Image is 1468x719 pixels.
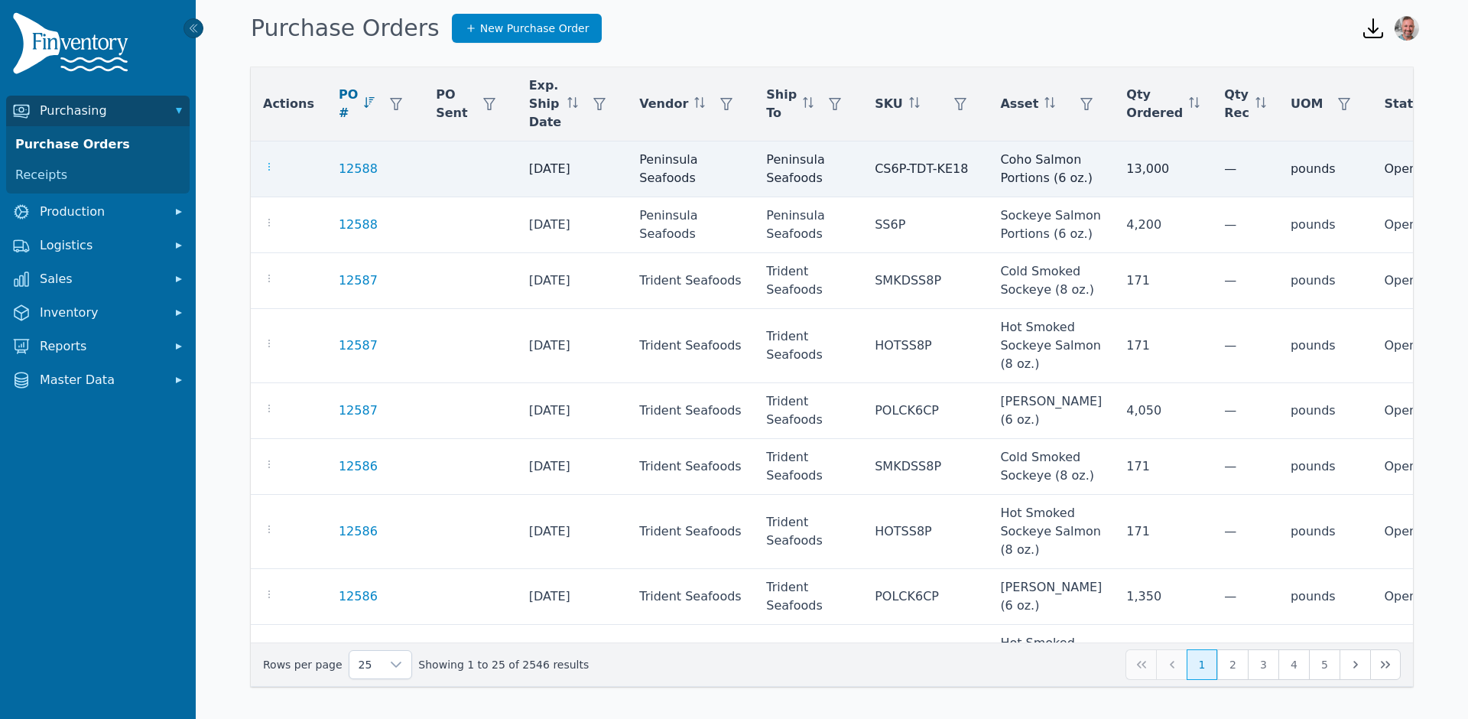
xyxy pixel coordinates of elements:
td: 171 [1114,625,1212,699]
span: Asset [1000,95,1038,113]
span: Production [40,203,162,221]
td: Trident Seafoods [627,495,754,569]
td: 4,200 [1114,197,1212,253]
a: 12586 [339,587,378,606]
span: Ship To [766,86,797,122]
td: [DATE] [517,569,628,625]
img: Bogdan Packo [1395,16,1419,41]
td: [DATE] [517,253,628,309]
span: PO # [339,86,358,122]
a: 12586 [339,457,378,476]
h1: Purchase Orders [251,15,440,42]
span: UOM [1291,95,1323,113]
span: Rows per page [349,651,382,678]
td: — [1212,142,1278,197]
td: pounds [1278,383,1372,439]
span: Reports [40,337,162,356]
span: Qty Rec [1224,86,1249,122]
a: 12588 [339,160,378,178]
td: Trident Seafoods [627,253,754,309]
td: Trident Seafoods [627,439,754,495]
td: 171 [1114,495,1212,569]
span: Purchasing [40,102,162,120]
td: Trident Seafoods [754,569,862,625]
td: [DATE] [517,197,628,253]
td: pounds [1278,439,1372,495]
td: Trident Seafoods [754,495,862,569]
span: Sales [40,270,162,288]
td: Peninsula Seafoods [754,142,862,197]
td: 171 [1114,309,1212,383]
button: Logistics [6,230,190,261]
td: Cold Smoked Sockeye (8 oz.) [988,253,1114,309]
span: SKU [875,95,903,113]
span: Status [1384,95,1429,113]
td: Sockeye Salmon Portions (6 oz.) [988,197,1114,253]
button: Reports [6,331,190,362]
span: Actions [263,95,314,113]
span: Inventory [40,304,162,322]
td: pounds [1278,495,1372,569]
td: Peninsula Seafoods [627,142,754,197]
td: pounds [1278,309,1372,383]
td: pounds [1278,253,1372,309]
a: 12586 [339,522,378,541]
td: Trident Seafoods [627,383,754,439]
td: Cold Smoked Sockeye (8 oz.) [988,439,1114,495]
td: — [1212,383,1278,439]
td: — [1212,197,1278,253]
img: Finventory [12,12,135,80]
td: — [1212,439,1278,495]
td: [DATE] [517,309,628,383]
button: Master Data [6,365,190,395]
button: Page 5 [1309,649,1340,680]
td: Trident Seafoods [754,253,862,309]
a: 12587 [339,402,378,420]
td: Trident Seafoods [627,569,754,625]
td: HOTSS8P [862,625,988,699]
td: — [1212,309,1278,383]
span: Logistics [40,236,162,255]
td: — [1212,569,1278,625]
td: Trident Seafoods [754,383,862,439]
button: Next Page [1340,649,1370,680]
td: 171 [1114,253,1212,309]
a: 12588 [339,216,378,234]
td: SMKDSS8P [862,439,988,495]
td: — [1212,625,1278,699]
button: Inventory [6,298,190,328]
button: Page 3 [1248,649,1278,680]
td: HOTSS8P [862,495,988,569]
button: Last Page [1370,649,1401,680]
span: Showing 1 to 25 of 2546 results [418,657,589,672]
span: Vendor [639,95,688,113]
td: POLCK6CP [862,383,988,439]
td: SMKDSS8P [862,253,988,309]
td: pounds [1278,625,1372,699]
span: Master Data [40,371,162,389]
td: Coho Salmon Portions (6 oz.) [988,142,1114,197]
td: 1,350 [1114,569,1212,625]
td: pounds [1278,197,1372,253]
td: Trident Seafoods [627,625,754,699]
td: Trident Seafoods [754,309,862,383]
button: Page 1 [1187,649,1217,680]
td: Hot Smoked Sockeye Salmon (8 oz.) [988,495,1114,569]
td: [PERSON_NAME] (6 oz.) [988,569,1114,625]
td: [DATE] [517,625,628,699]
a: 12587 [339,337,378,355]
span: PO Sent [436,86,467,122]
td: Hot Smoked Sockeye Salmon (8 oz.) [988,309,1114,383]
td: pounds [1278,142,1372,197]
td: [DATE] [517,383,628,439]
span: Qty Ordered [1126,86,1183,122]
td: Peninsula Seafoods [754,197,862,253]
button: Production [6,197,190,227]
button: Sales [6,264,190,294]
td: [DATE] [517,142,628,197]
td: Trident Seafoods [754,625,862,699]
span: Exp. Ship Date [529,76,562,132]
td: HOTSS8P [862,309,988,383]
td: — [1212,495,1278,569]
a: New Purchase Order [452,14,602,43]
